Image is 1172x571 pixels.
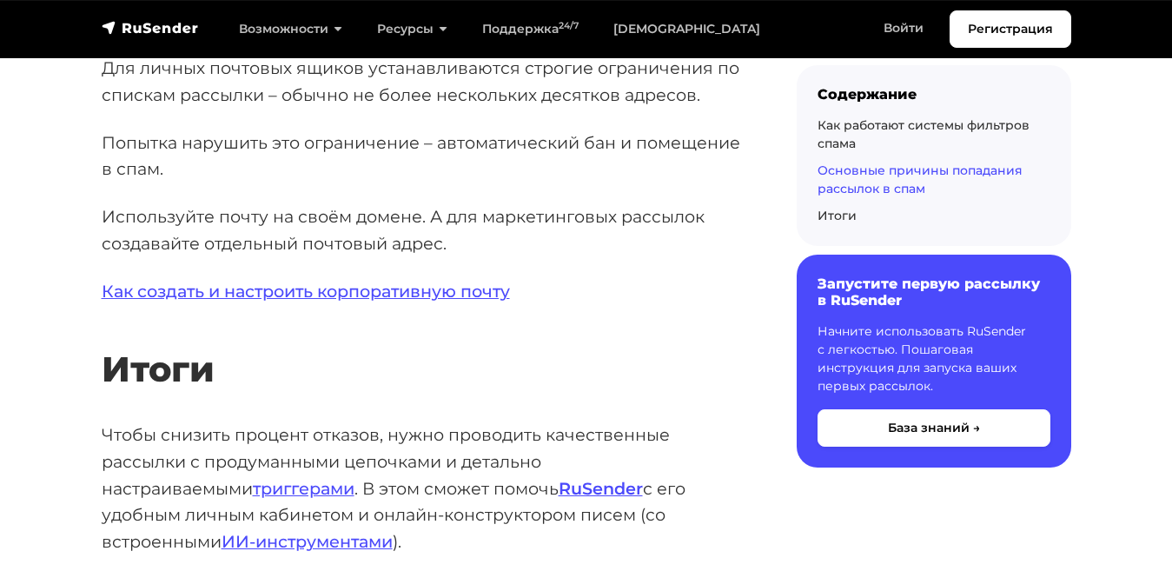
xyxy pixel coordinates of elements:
a: Регистрация [950,10,1071,48]
sup: 24/7 [559,20,579,31]
p: Начните использовать RuSender с легкостью. Пошаговая инструкция для запуска ваших первых рассылок. [818,323,1050,396]
a: Основные причины попадания рассылок в спам [818,163,1023,196]
a: Поддержка24/7 [465,11,596,47]
button: База знаний → [818,410,1050,448]
a: Войти [866,10,941,46]
h2: Итоги [102,297,741,390]
div: Содержание [818,86,1050,103]
p: Чтобы снизить процент отказов, нужно проводить качественные рассылки с продуманными цепочками и д... [102,422,741,555]
a: Как создать и настроить корпоративную почту [102,281,510,302]
a: Ресурсы [360,11,465,47]
h6: Запустите первую рассылку в RuSender [818,276,1050,309]
a: RuSender [559,478,643,499]
a: Итоги [818,208,857,223]
img: RuSender [102,19,199,37]
a: триггерами [253,478,354,499]
a: Запустите первую рассылку в RuSender Начните использовать RuSender с легкостью. Пошаговая инструк... [797,255,1071,468]
a: Как работают системы фильтров спама [818,117,1030,151]
p: Для личных почтовых ящиков устанавливаются строгие ограничения по спискам рассылки – обычно не бо... [102,55,741,108]
p: Используйте почту на своём домене. А для маркетинговых рассылок создавайте отдельный почтовый адрес. [102,203,741,256]
a: ИИ-инструментами [222,531,393,552]
a: Возможности [222,11,360,47]
p: Попытка нарушить это ограничение – автоматический бан и помещение в спам. [102,129,741,183]
a: [DEMOGRAPHIC_DATA] [596,11,778,47]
